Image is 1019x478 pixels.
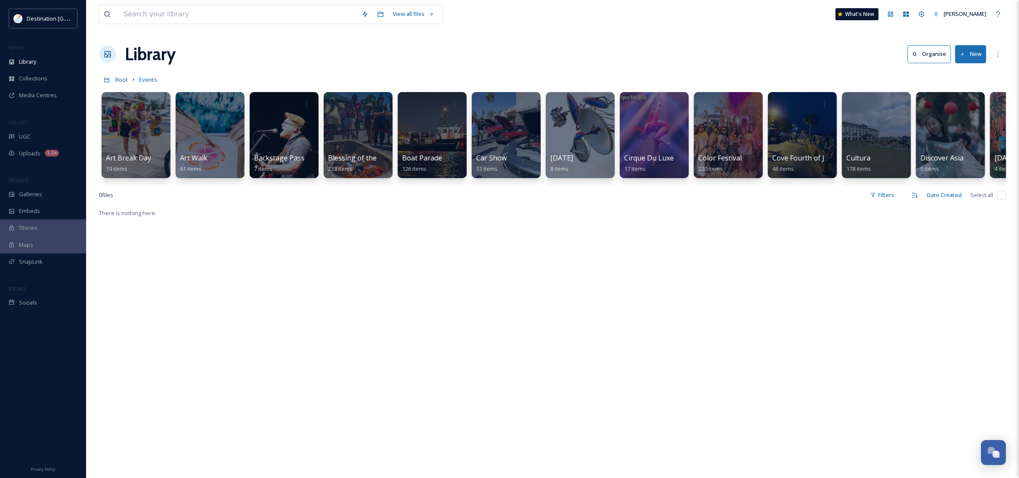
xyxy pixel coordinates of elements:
a: What's New [836,8,879,20]
a: Library [125,41,176,67]
a: Art Walk61 items [180,154,208,173]
span: Privacy Policy [31,466,56,472]
span: Cove Fourth of July [772,153,834,163]
span: UGC [19,133,31,141]
span: 220 items [698,165,723,173]
a: Art Break Day19 items [106,154,151,173]
span: Embeds [19,207,40,215]
span: Stories [19,224,37,232]
a: View all files [388,6,439,22]
a: Discover Asia5 items [920,154,963,173]
div: Date Created [923,187,966,204]
span: Root [115,76,128,83]
span: 0 file s [99,191,113,199]
span: 178 items [846,165,871,173]
a: Blessing of the Fleet233 items [328,154,394,173]
a: Cultura178 items [846,154,871,173]
span: Color Festival [698,153,742,163]
span: Boat Parade [402,153,442,163]
span: Library [19,58,36,66]
a: Cirque Du Luxe17 items [624,154,674,173]
button: Organise [907,45,951,63]
img: download.png [14,14,22,23]
span: Art Break Day [106,153,151,163]
span: 126 items [402,165,427,173]
span: Select all [970,191,993,199]
a: Root [115,74,128,85]
a: Events [139,74,157,85]
a: Privacy Policy [31,463,56,474]
a: Color Festival220 items [698,154,742,173]
span: Cultura [846,153,870,163]
a: Cove Fourth of July46 items [772,154,834,173]
span: 17 items [624,165,646,173]
a: [PERSON_NAME] [929,6,991,22]
input: Search your library [119,5,357,24]
span: SOCIALS [9,285,26,292]
span: Collections [19,74,47,83]
span: Socials [19,299,37,307]
span: COLLECT [9,119,27,126]
span: 61 items [180,165,201,173]
a: Backstage Pass7 items [254,154,304,173]
span: Maps [19,241,33,249]
span: 233 items [328,165,353,173]
button: New [955,45,986,63]
a: Car Show32 items [476,154,507,173]
div: 1.1k [45,150,59,157]
div: Filters [866,187,898,204]
span: Car Show [476,153,507,163]
span: Destination [GEOGRAPHIC_DATA] [27,14,112,22]
span: [DATE] [550,153,573,163]
span: Backstage Pass [254,153,304,163]
span: Art Walk [180,153,208,163]
span: [PERSON_NAME] [944,10,986,18]
span: Discover Asia [920,153,963,163]
span: Blessing of the Fleet [328,153,394,163]
span: SnapLink [19,258,43,266]
span: 19 items [106,165,127,173]
button: Open Chat [981,440,1006,465]
span: Events [139,76,157,83]
span: Uploads [19,149,40,157]
span: WIDGETS [9,177,28,183]
a: [DATE]8 items [550,154,573,173]
span: 5 items [920,165,939,173]
span: 46 items [772,165,794,173]
span: 4 items [994,165,1013,173]
span: MEDIA [9,44,24,51]
a: Boat Parade126 items [402,154,442,173]
span: 32 items [476,165,498,173]
span: There is nothing here. [99,209,156,217]
span: 7 items [254,165,273,173]
span: Cirque Du Luxe [624,153,674,163]
span: 8 items [550,165,569,173]
span: Media Centres [19,91,57,99]
span: Galleries [19,190,42,198]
